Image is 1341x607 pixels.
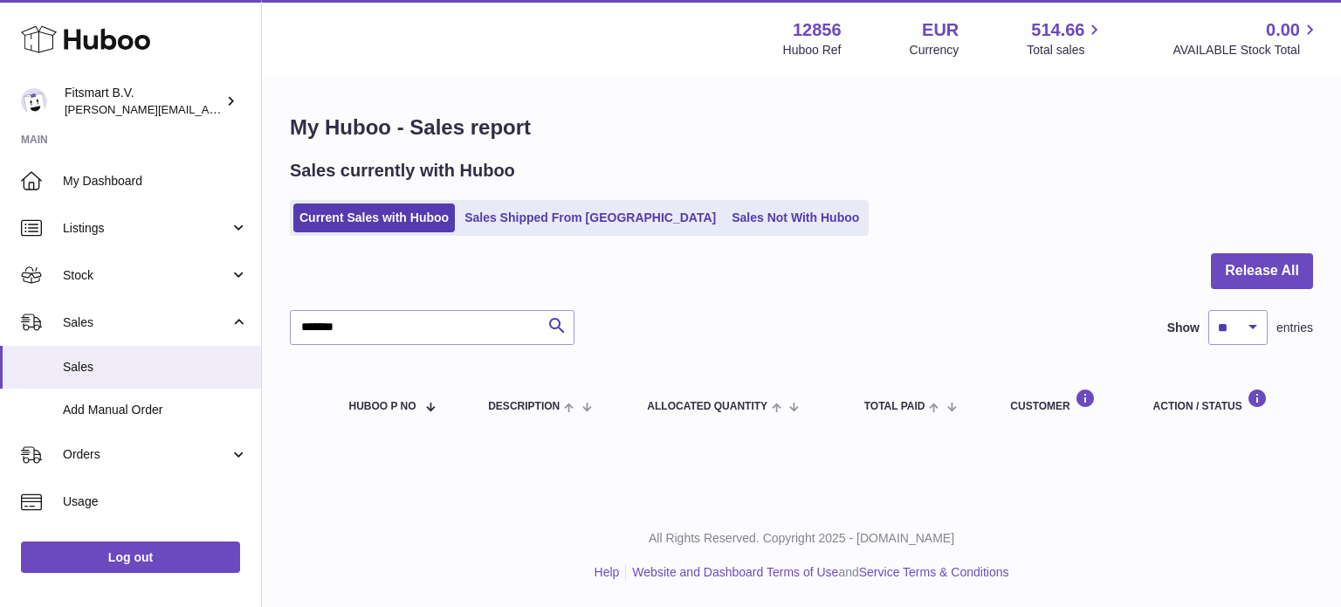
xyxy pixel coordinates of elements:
[632,565,838,579] a: Website and Dashboard Terms of Use
[63,446,230,463] span: Orders
[1173,18,1320,59] a: 0.00 AVAILABLE Stock Total
[626,564,1008,581] li: and
[21,541,240,573] a: Log out
[63,314,230,331] span: Sales
[21,88,47,114] img: jonathan@leaderoo.com
[65,85,222,118] div: Fitsmart B.V.
[63,267,230,284] span: Stock
[488,401,560,412] span: Description
[290,114,1313,141] h1: My Huboo - Sales report
[1010,389,1117,412] div: Customer
[63,359,248,376] span: Sales
[922,18,959,42] strong: EUR
[793,18,842,42] strong: 12856
[1153,389,1296,412] div: Action / Status
[1031,18,1084,42] span: 514.66
[276,530,1327,547] p: All Rights Reserved. Copyright 2025 - [DOMAIN_NAME]
[1211,253,1313,289] button: Release All
[63,220,230,237] span: Listings
[63,493,248,510] span: Usage
[859,565,1009,579] a: Service Terms & Conditions
[65,102,350,116] span: [PERSON_NAME][EMAIL_ADDRESS][DOMAIN_NAME]
[349,401,416,412] span: Huboo P no
[595,565,620,579] a: Help
[1027,42,1104,59] span: Total sales
[293,203,455,232] a: Current Sales with Huboo
[63,402,248,418] span: Add Manual Order
[910,42,959,59] div: Currency
[864,401,925,412] span: Total paid
[783,42,842,59] div: Huboo Ref
[647,401,767,412] span: ALLOCATED Quantity
[726,203,865,232] a: Sales Not With Huboo
[63,173,248,190] span: My Dashboard
[1266,18,1300,42] span: 0.00
[458,203,722,232] a: Sales Shipped From [GEOGRAPHIC_DATA]
[1276,320,1313,336] span: entries
[1167,320,1200,336] label: Show
[1173,42,1320,59] span: AVAILABLE Stock Total
[290,159,515,183] h2: Sales currently with Huboo
[1027,18,1104,59] a: 514.66 Total sales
